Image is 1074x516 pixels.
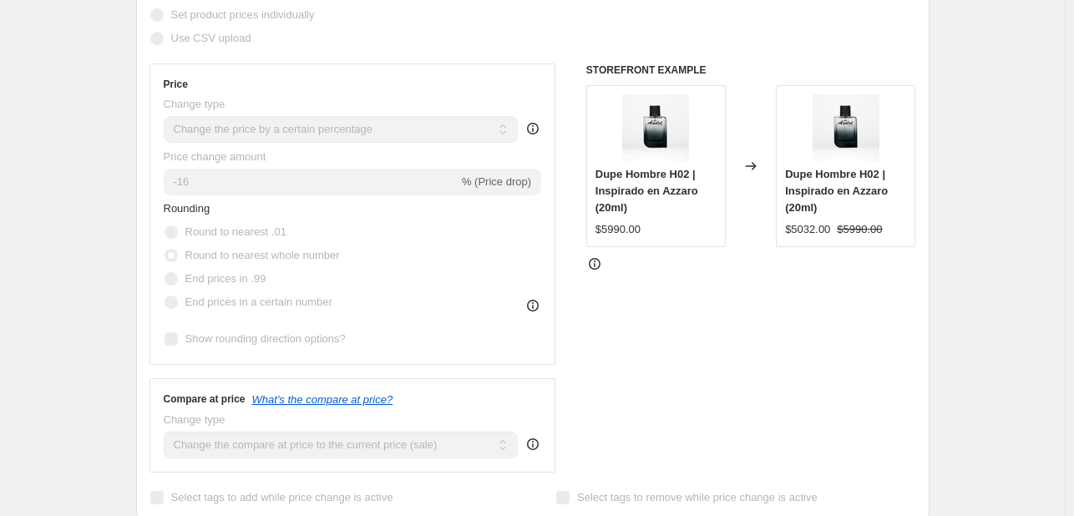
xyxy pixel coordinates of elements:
[813,94,879,161] img: PERFUME-HOMBRE-100-ML_80x.jpg
[164,202,210,215] span: Rounding
[462,175,531,188] span: % (Price drop)
[185,272,266,285] span: End prices in .99
[524,436,541,453] div: help
[164,98,225,110] span: Change type
[837,221,882,238] strike: $5990.00
[595,221,641,238] div: $5990.00
[185,225,286,238] span: Round to nearest .01
[171,491,393,503] span: Select tags to add while price change is active
[595,168,698,214] span: Dupe Hombre H02 | Inspirado en Azzaro (20ml)
[252,393,393,406] button: What's the compare at price?
[785,168,888,214] span: Dupe Hombre H02 | Inspirado en Azzaro (20ml)
[171,32,251,44] span: Use CSV upload
[577,491,818,503] span: Select tags to remove while price change is active
[586,63,916,77] h6: STOREFRONT EXAMPLE
[164,78,188,91] h3: Price
[164,169,458,195] input: -15
[164,392,246,406] h3: Compare at price
[185,332,346,345] span: Show rounding direction options?
[171,8,315,21] span: Set product prices individually
[524,120,541,137] div: help
[185,249,340,261] span: Round to nearest whole number
[164,413,225,426] span: Change type
[164,150,266,163] span: Price change amount
[622,94,689,161] img: PERFUME-HOMBRE-100-ML_80x.jpg
[785,221,830,238] div: $5032.00
[185,296,332,308] span: End prices in a certain number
